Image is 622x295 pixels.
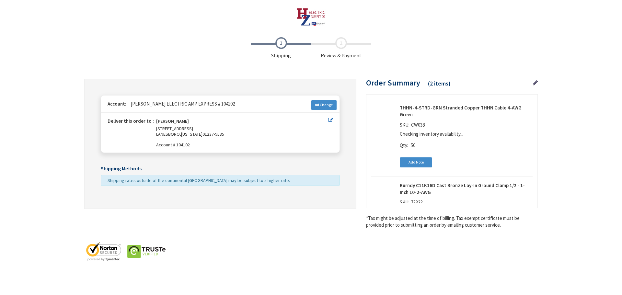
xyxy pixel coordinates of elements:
span: Account # 104102 [156,142,328,148]
span: Shipping [251,37,311,59]
span: Shipping rates outside of the continental [GEOGRAPHIC_DATA] may be subject to a higher rate. [108,177,290,183]
span: Review & Payment [311,37,371,59]
span: Qty [400,142,407,148]
span: 73322 [409,199,424,205]
strong: [PERSON_NAME] [156,119,189,126]
img: truste-seal.png [127,242,166,261]
div: SKU: [400,121,426,130]
strong: Account: [108,101,126,107]
strong: THHN-4-STRD-GRN Stranded Copper THHN Cable 4-AWG Green [400,104,533,118]
strong: Deliver this order to : [108,118,154,124]
div: SKU: [400,199,424,208]
span: [PERSON_NAME] ELECTRIC AMP EXPRESS # 104102 [127,101,235,107]
span: CW038 [409,122,426,128]
a: Change [311,100,337,110]
span: Order Summary [366,78,420,88]
h5: Shipping Methods [101,166,340,172]
strong: Burndy C11K16D Cast Bronze Lay-In Ground Clamp 1/2 - 1-Inch 10-2-AWG [400,182,533,196]
span: 01237-9535 [202,131,224,137]
img: norton-seal.png [84,242,123,261]
span: [STREET_ADDRESS] [156,126,193,131]
span: LANESBORO, [156,131,181,137]
p: Checking inventory availability... [400,130,529,137]
span: 50 [411,142,415,148]
: *Tax might be adjusted at the time of billing. Tax exempt certificate must be provided prior to s... [366,215,538,229]
span: [US_STATE] [181,131,202,137]
span: (2 items) [428,80,451,87]
img: HZ Electric Supply [296,8,326,26]
span: Change [320,102,333,107]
